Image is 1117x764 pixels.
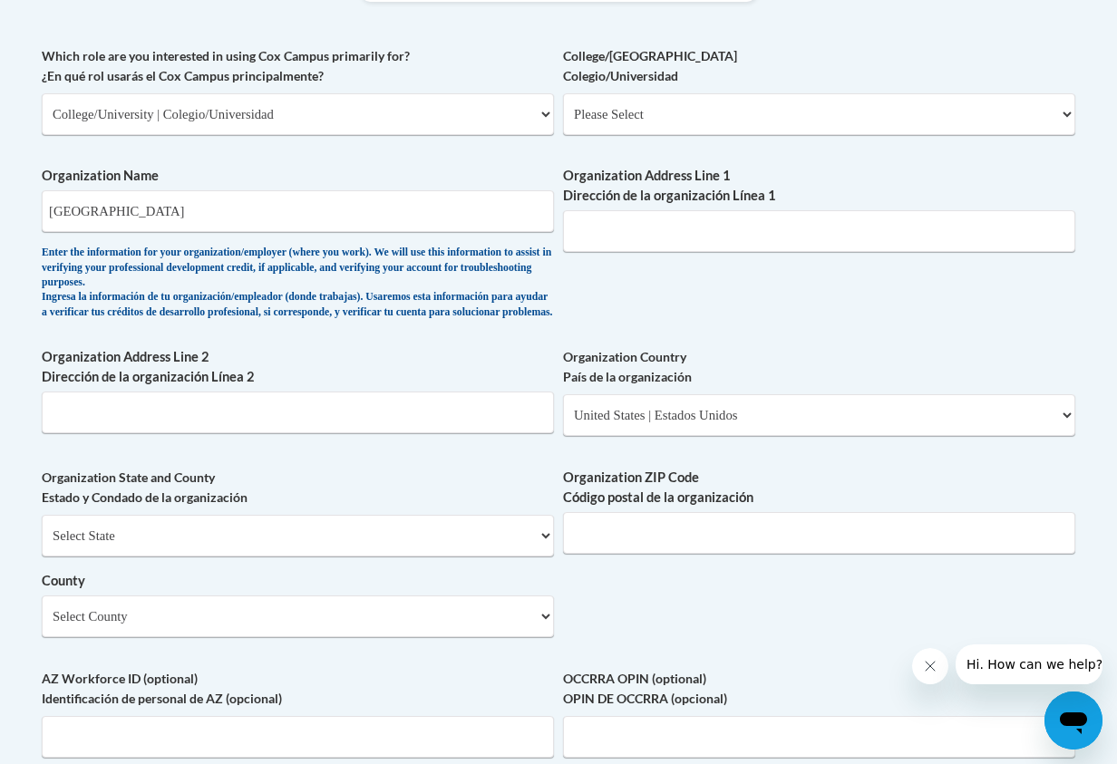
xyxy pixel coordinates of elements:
label: Organization State and County Estado y Condado de la organización [42,468,554,508]
label: AZ Workforce ID (optional) Identificación de personal de AZ (opcional) [42,669,554,709]
div: Enter the information for your organization/employer (where you work). We will use this informati... [42,246,554,320]
iframe: Close message [912,648,948,684]
input: Metadata input [563,512,1075,554]
label: Organization ZIP Code Código postal de la organización [563,468,1075,508]
label: Organization Country País de la organización [563,347,1075,387]
label: OCCRRA OPIN (optional) OPIN DE OCCRRA (opcional) [563,669,1075,709]
label: Organization Address Line 1 Dirección de la organización Línea 1 [563,166,1075,206]
input: Metadata input [42,190,554,232]
iframe: Message from company [956,644,1102,684]
label: Which role are you interested in using Cox Campus primarily for? ¿En qué rol usarás el Cox Campus... [42,46,554,86]
input: Metadata input [563,210,1075,252]
label: County [42,571,554,591]
input: Metadata input [42,392,554,433]
iframe: Button to launch messaging window [1044,691,1102,749]
label: Organization Address Line 2 Dirección de la organización Línea 2 [42,347,554,387]
label: College/[GEOGRAPHIC_DATA] Colegio/Universidad [563,46,1075,86]
label: Organization Name [42,166,554,186]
